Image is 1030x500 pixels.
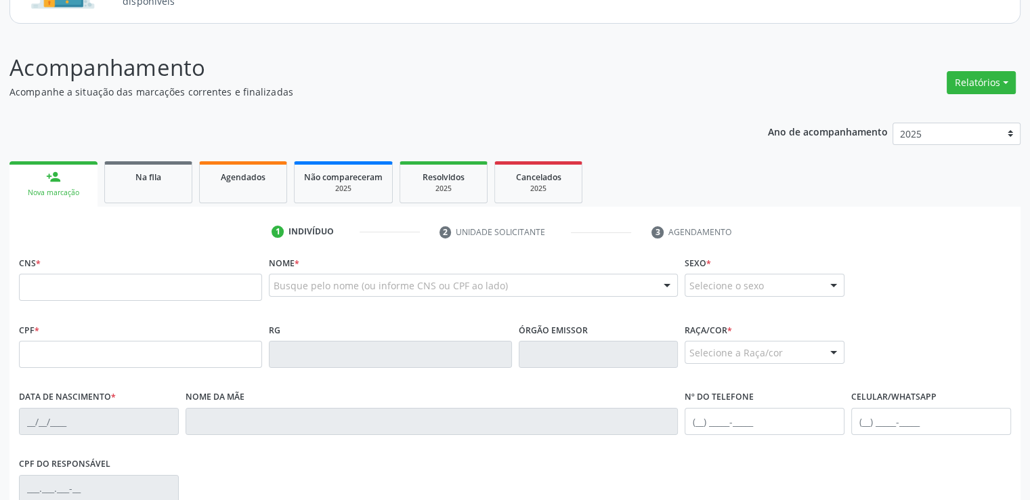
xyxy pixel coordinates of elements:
label: Nome da mãe [186,387,244,408]
label: Nome [269,253,299,274]
p: Acompanhe a situação das marcações correntes e finalizadas [9,85,717,99]
div: Nova marcação [19,188,88,198]
label: Sexo [685,253,711,274]
span: Selecione a Raça/cor [689,346,783,360]
div: 2025 [410,184,477,194]
input: (__) _____-_____ [851,408,1011,435]
label: Celular/WhatsApp [851,387,937,408]
span: Agendados [221,171,265,183]
div: 2025 [505,184,572,194]
div: person_add [46,169,61,184]
div: 2025 [304,184,383,194]
label: CNS [19,253,41,274]
span: Resolvidos [423,171,465,183]
span: Não compareceram [304,171,383,183]
span: Cancelados [516,171,561,183]
div: Indivíduo [288,226,334,238]
label: Data de nascimento [19,387,116,408]
label: Nº do Telefone [685,387,754,408]
input: __/__/____ [19,408,179,435]
span: Busque pelo nome (ou informe CNS ou CPF ao lado) [274,278,508,293]
label: RG [269,320,280,341]
label: Raça/cor [685,320,732,341]
span: Selecione o sexo [689,278,764,293]
label: CPF do responsável [19,454,110,475]
p: Acompanhamento [9,51,717,85]
span: Na fila [135,171,161,183]
p: Ano de acompanhamento [768,123,888,140]
label: CPF [19,320,39,341]
input: (__) _____-_____ [685,408,844,435]
button: Relatórios [947,71,1016,94]
div: 1 [272,226,284,238]
label: Órgão emissor [519,320,588,341]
